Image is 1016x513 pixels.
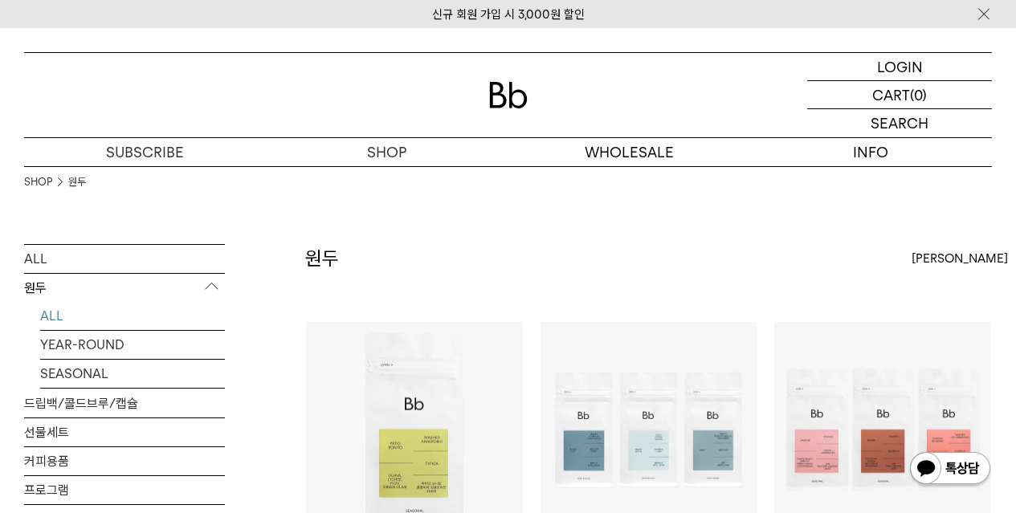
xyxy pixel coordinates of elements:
[24,274,225,303] p: 원두
[40,331,225,359] a: YEAR-ROUND
[40,302,225,330] a: ALL
[432,7,585,22] a: 신규 회원 가입 시 3,000원 할인
[24,447,225,475] a: 커피용품
[68,174,86,190] a: 원두
[24,138,266,166] a: SUBSCRIBE
[266,138,508,166] a: SHOP
[872,81,910,108] p: CART
[508,138,750,166] p: WHOLESALE
[871,109,928,137] p: SEARCH
[910,81,927,108] p: (0)
[24,245,225,273] a: ALL
[24,174,52,190] a: SHOP
[40,360,225,388] a: SEASONAL
[807,53,992,81] a: LOGIN
[24,476,225,504] a: 프로그램
[24,418,225,446] a: 선물세트
[750,138,992,166] p: INFO
[877,53,923,80] p: LOGIN
[912,249,1008,268] span: [PERSON_NAME]
[305,245,339,272] h2: 원두
[807,81,992,109] a: CART (0)
[908,450,992,489] img: 카카오톡 채널 1:1 채팅 버튼
[489,82,528,108] img: 로고
[24,389,225,417] a: 드립백/콜드브루/캡슐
